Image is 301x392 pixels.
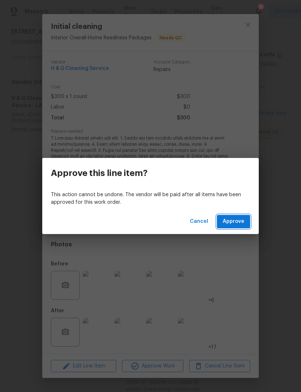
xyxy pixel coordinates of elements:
span: Cancel [190,217,208,226]
p: This action cannot be undone. The vendor will be paid after all items have been approved for this... [51,191,250,206]
span: Approve [223,217,244,226]
button: Cancel [187,215,211,228]
button: Approve [217,215,250,228]
h3: Approve this line item? [51,168,148,178]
